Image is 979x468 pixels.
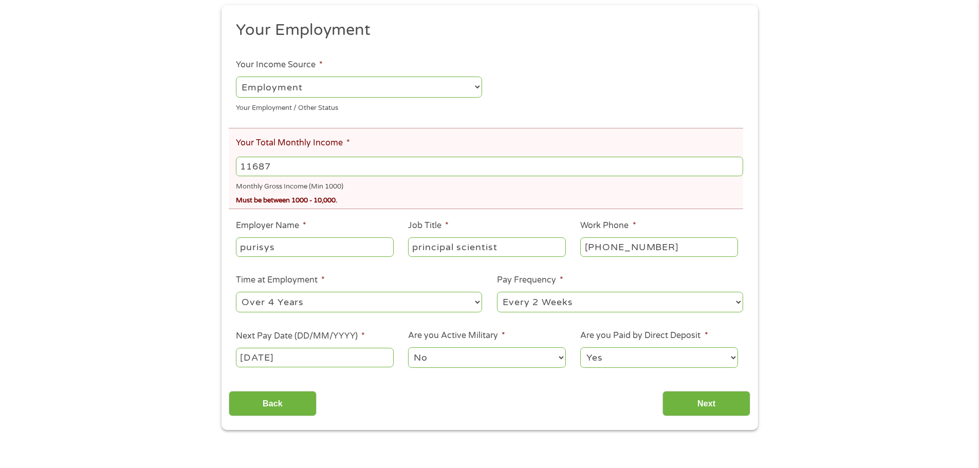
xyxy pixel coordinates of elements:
[580,237,737,257] input: (231) 754-4010
[236,192,743,206] div: Must be between 1000 - 10,000.
[236,60,323,70] label: Your Income Source
[236,220,306,231] label: Employer Name
[236,237,393,257] input: Walmart
[236,157,743,176] input: 1800
[236,178,743,192] div: Monthly Gross Income (Min 1000)
[236,331,365,342] label: Next Pay Date (DD/MM/YYYY)
[229,391,317,416] input: Back
[662,391,750,416] input: Next
[580,220,636,231] label: Work Phone
[497,275,563,286] label: Pay Frequency
[408,330,505,341] label: Are you Active Military
[580,330,708,341] label: Are you Paid by Direct Deposit
[236,138,350,148] label: Your Total Monthly Income
[236,348,393,367] input: ---Click Here for Calendar ---
[408,237,565,257] input: Cashier
[236,20,735,41] h2: Your Employment
[408,220,449,231] label: Job Title
[236,99,482,113] div: Your Employment / Other Status
[236,275,325,286] label: Time at Employment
